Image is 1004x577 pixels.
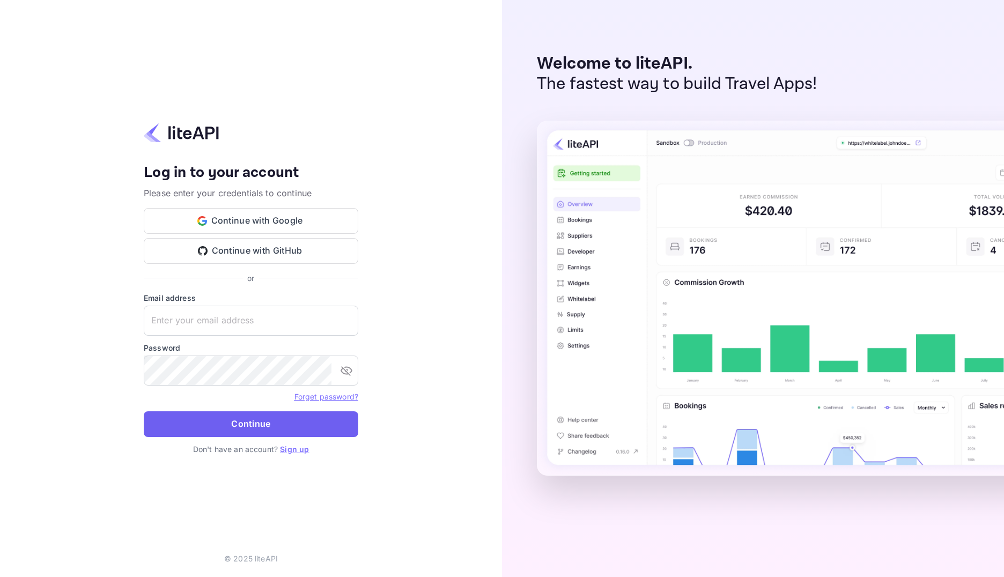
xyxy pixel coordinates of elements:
p: Please enter your credentials to continue [144,187,358,199]
p: or [247,272,254,284]
a: Forget password? [294,391,358,402]
p: Welcome to liteAPI. [537,54,817,74]
p: The fastest way to build Travel Apps! [537,74,817,94]
a: Forget password? [294,392,358,401]
a: Sign up [280,445,309,454]
button: Continue [144,411,358,437]
label: Email address [144,292,358,304]
input: Enter your email address [144,306,358,336]
label: Password [144,342,358,353]
img: liteapi [144,122,219,143]
button: Continue with Google [144,208,358,234]
button: Continue with GitHub [144,238,358,264]
button: toggle password visibility [336,360,357,381]
p: © 2025 liteAPI [224,553,278,564]
h4: Log in to your account [144,164,358,182]
p: Don't have an account? [144,443,358,455]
